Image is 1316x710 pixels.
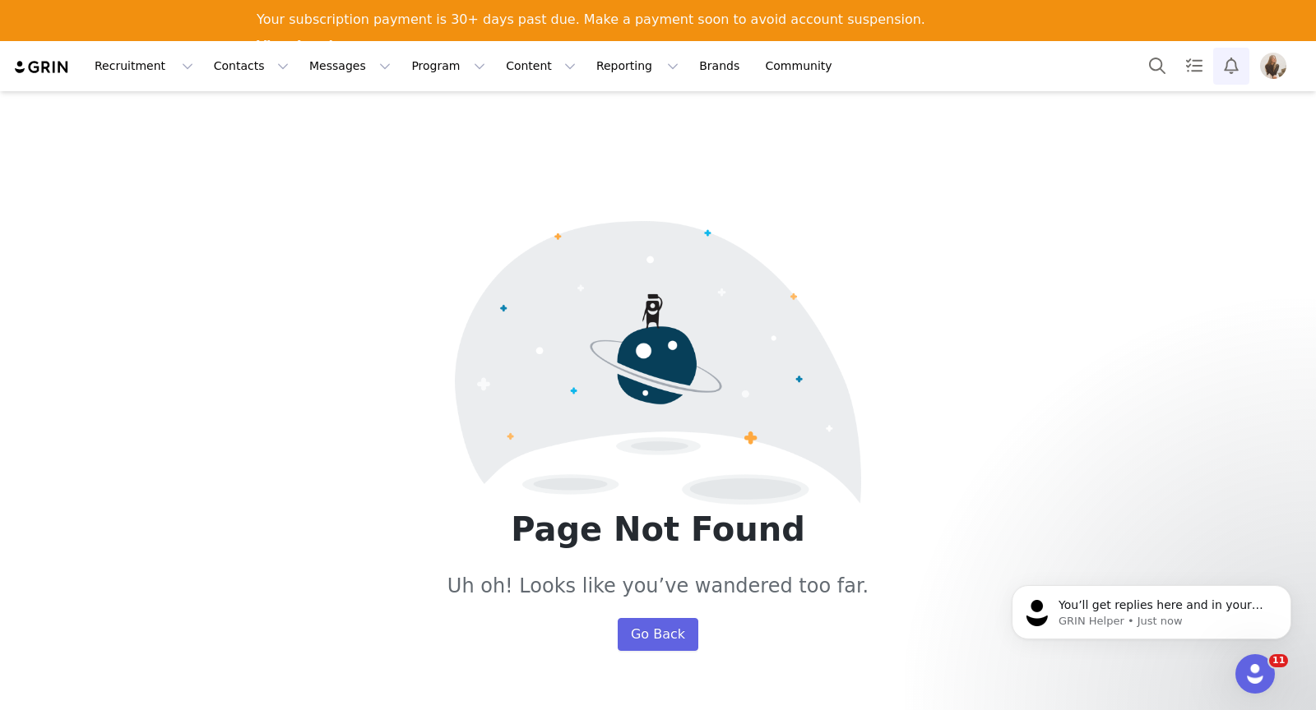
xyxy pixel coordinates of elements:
[1260,53,1286,79] img: 89d266b1-9847-4230-9e59-151242500c39.jpg
[257,38,358,56] a: View Invoices
[1176,48,1212,85] a: Tasks
[447,574,869,598] span: Uh oh! Looks like you’ve wandered too far.
[257,12,925,28] div: Your subscription payment is 30+ days past due. Make a payment soon to avoid account suspension.
[586,48,688,85] button: Reporting
[1213,48,1249,85] button: Notifications
[987,551,1316,666] iframe: Intercom notifications message
[756,48,850,85] a: Community
[1250,53,1303,79] button: Profile
[618,618,698,651] button: Go Back
[401,48,495,85] button: Program
[1269,654,1288,667] span: 11
[85,48,203,85] button: Recruitment
[13,59,71,75] img: grin logo
[299,48,401,85] button: Messages
[511,505,805,554] span: Page Not Found
[1235,654,1275,694] iframe: Intercom live chat
[204,48,299,85] button: Contacts
[1139,48,1175,85] button: Search
[496,48,586,85] button: Content
[689,48,754,85] a: Brands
